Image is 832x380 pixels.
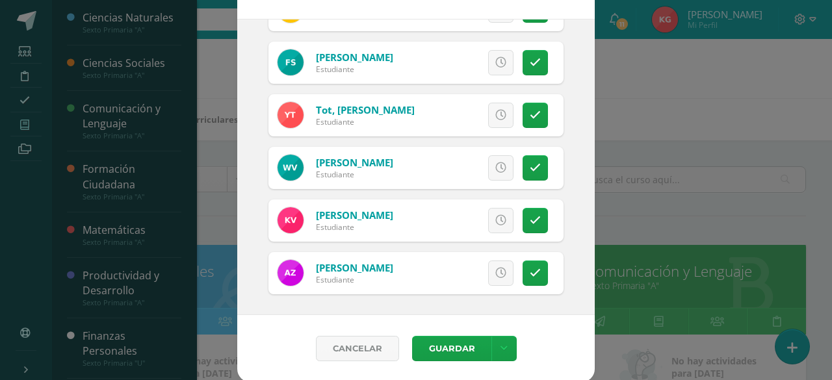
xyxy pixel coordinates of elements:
[316,169,393,180] div: Estudiante
[278,207,304,233] img: e8b3ffe4018bef477b7e01ade9728420.png
[316,209,393,222] a: [PERSON_NAME]
[316,261,393,274] a: [PERSON_NAME]
[278,155,304,181] img: af9e3eac07a42feecec4d0f7f823ba05.png
[316,103,415,116] a: Tot, [PERSON_NAME]
[278,260,304,286] img: bb2cb7461cc9c0a9b0fd891ce566da70.png
[316,116,415,127] div: Estudiante
[412,336,491,361] button: Guardar
[316,64,393,75] div: Estudiante
[316,336,399,361] a: Cancelar
[316,222,393,233] div: Estudiante
[316,51,393,64] a: [PERSON_NAME]
[278,49,304,75] img: 3df9b1cb232d391ef0f5fb2f56e1d502.png
[316,274,393,285] div: Estudiante
[278,102,304,128] img: 9f9ec779e9d1fb10b96c3c852fd130be.png
[316,156,393,169] a: [PERSON_NAME]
